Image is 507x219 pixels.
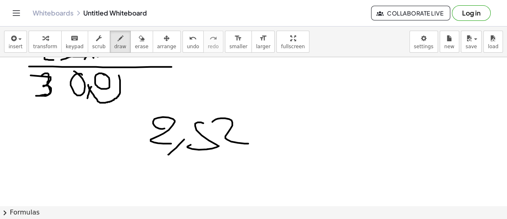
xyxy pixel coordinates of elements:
[209,34,217,43] i: redo
[256,44,270,49] span: larger
[88,31,110,53] button: scrub
[66,44,84,49] span: keypad
[378,9,443,17] span: Collaborate Live
[9,44,22,49] span: insert
[234,34,242,43] i: format_size
[208,44,219,49] span: redo
[414,44,434,49] span: settings
[259,34,267,43] i: format_size
[33,9,73,17] a: Whiteboards
[157,44,176,49] span: arrange
[444,44,454,49] span: new
[203,31,223,53] button: redoredo
[135,44,148,49] span: erase
[71,34,78,43] i: keyboard
[10,7,23,20] button: Toggle navigation
[130,31,153,53] button: erase
[114,44,127,49] span: draw
[92,44,106,49] span: scrub
[409,31,438,53] button: settings
[187,44,199,49] span: undo
[452,5,491,21] button: Log in
[276,31,309,53] button: fullscreen
[461,31,482,53] button: save
[110,31,131,53] button: draw
[440,31,459,53] button: new
[371,6,450,20] button: Collaborate Live
[33,44,57,49] span: transform
[465,44,477,49] span: save
[229,44,247,49] span: smaller
[251,31,275,53] button: format_sizelarger
[483,31,503,53] button: load
[281,44,305,49] span: fullscreen
[182,31,204,53] button: undoundo
[153,31,181,53] button: arrange
[61,31,88,53] button: keyboardkeypad
[225,31,252,53] button: format_sizesmaller
[29,31,62,53] button: transform
[488,44,498,49] span: load
[4,31,27,53] button: insert
[189,34,197,43] i: undo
